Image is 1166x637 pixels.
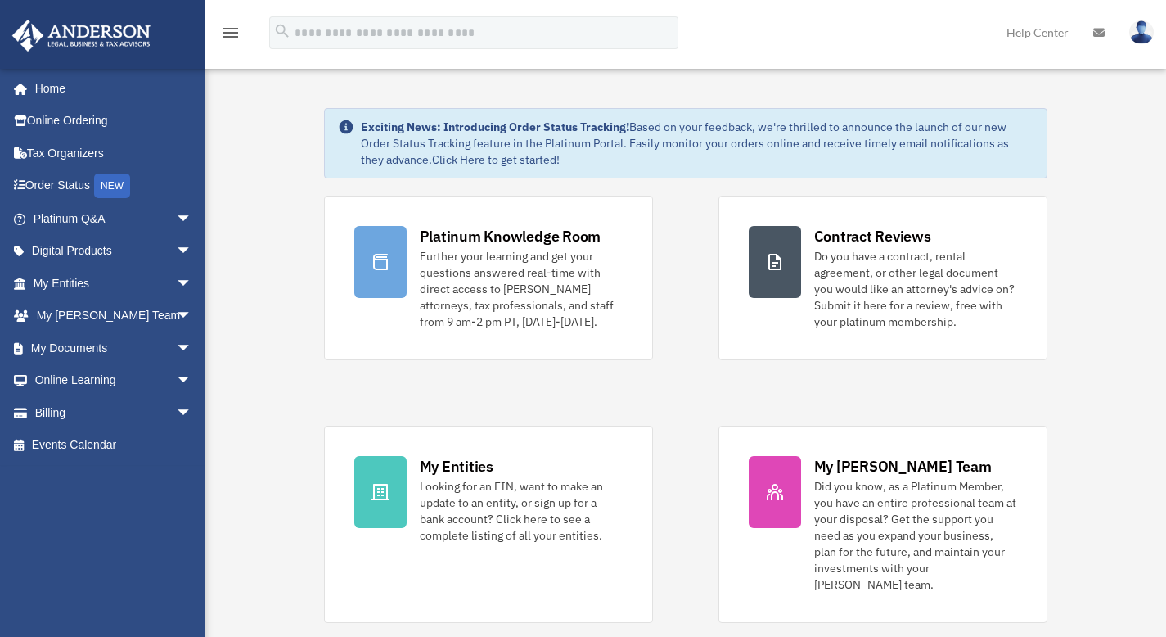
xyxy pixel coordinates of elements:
div: Do you have a contract, rental agreement, or other legal document you would like an attorney's ad... [814,248,1017,330]
a: Click Here to get started! [432,152,560,167]
a: menu [221,29,241,43]
div: Platinum Knowledge Room [420,226,601,246]
a: Platinum Q&Aarrow_drop_down [11,202,217,235]
span: arrow_drop_down [176,364,209,398]
strong: Exciting News: Introducing Order Status Tracking! [361,120,629,134]
i: menu [221,23,241,43]
span: arrow_drop_down [176,202,209,236]
a: Events Calendar [11,429,217,462]
a: My [PERSON_NAME] Teamarrow_drop_down [11,300,217,332]
a: Billingarrow_drop_down [11,396,217,429]
img: User Pic [1129,20,1154,44]
span: arrow_drop_down [176,332,209,365]
a: My Documentsarrow_drop_down [11,332,217,364]
a: Platinum Knowledge Room Further your learning and get your questions answered real-time with dire... [324,196,653,360]
div: Looking for an EIN, want to make an update to an entity, or sign up for a bank account? Click her... [420,478,623,544]
a: My Entitiesarrow_drop_down [11,267,217,300]
span: arrow_drop_down [176,267,209,300]
a: Digital Productsarrow_drop_down [11,235,217,268]
div: Did you know, as a Platinum Member, you have an entire professional team at your disposal? Get th... [814,478,1017,593]
div: Further your learning and get your questions answered real-time with direct access to [PERSON_NAM... [420,248,623,330]
img: Anderson Advisors Platinum Portal [7,20,155,52]
a: Online Ordering [11,105,217,138]
a: My [PERSON_NAME] Team Did you know, as a Platinum Member, you have an entire professional team at... [718,426,1047,623]
i: search [273,22,291,40]
a: Contract Reviews Do you have a contract, rental agreement, or other legal document you would like... [718,196,1047,360]
span: arrow_drop_down [176,396,209,430]
a: Tax Organizers [11,137,217,169]
div: NEW [94,174,130,198]
div: Contract Reviews [814,226,931,246]
span: arrow_drop_down [176,300,209,333]
a: My Entities Looking for an EIN, want to make an update to an entity, or sign up for a bank accoun... [324,426,653,623]
a: Online Learningarrow_drop_down [11,364,217,397]
a: Home [11,72,209,105]
a: Order StatusNEW [11,169,217,203]
div: Based on your feedback, we're thrilled to announce the launch of our new Order Status Tracking fe... [361,119,1033,168]
div: My [PERSON_NAME] Team [814,456,992,477]
div: My Entities [420,456,493,477]
span: arrow_drop_down [176,235,209,269]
